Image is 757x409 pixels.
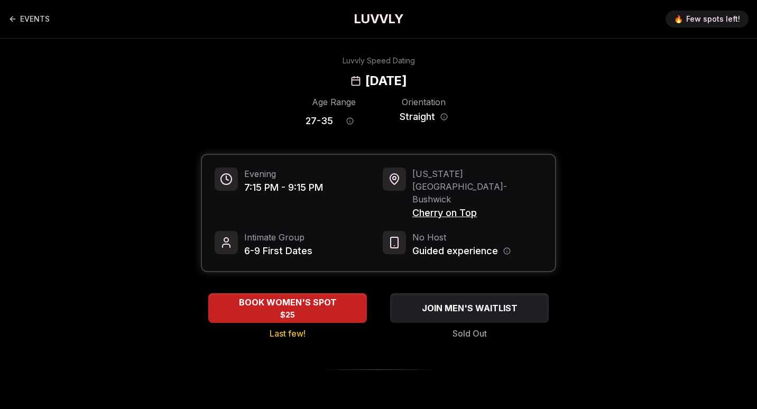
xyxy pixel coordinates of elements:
button: Orientation information [440,113,448,120]
button: BOOK WOMEN'S SPOT - Last few! [208,293,367,323]
span: Guided experience [412,244,498,258]
span: Last few! [270,327,306,340]
button: JOIN MEN'S WAITLIST - Sold Out [390,293,549,323]
span: [US_STATE][GEOGRAPHIC_DATA] - Bushwick [412,168,542,206]
div: Orientation [395,96,451,108]
span: Straight [400,109,435,124]
span: Intimate Group [244,231,312,244]
div: Age Range [306,96,362,108]
h2: [DATE] [365,72,407,89]
span: JOIN MEN'S WAITLIST [420,302,520,314]
span: 🔥 [674,14,683,24]
span: 7:15 PM - 9:15 PM [244,180,323,195]
span: No Host [412,231,511,244]
span: Cherry on Top [412,206,542,220]
span: 27 - 35 [306,114,333,128]
span: Evening [244,168,323,180]
button: Host information [503,247,511,255]
span: Few spots left! [686,14,740,24]
span: $25 [280,310,295,320]
span: 6-9 First Dates [244,244,312,258]
button: Age range information [338,109,362,133]
span: Sold Out [453,327,487,340]
span: BOOK WOMEN'S SPOT [237,296,339,309]
a: LUVVLY [354,11,403,27]
a: Back to events [8,8,50,30]
div: Luvvly Speed Dating [343,55,415,66]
